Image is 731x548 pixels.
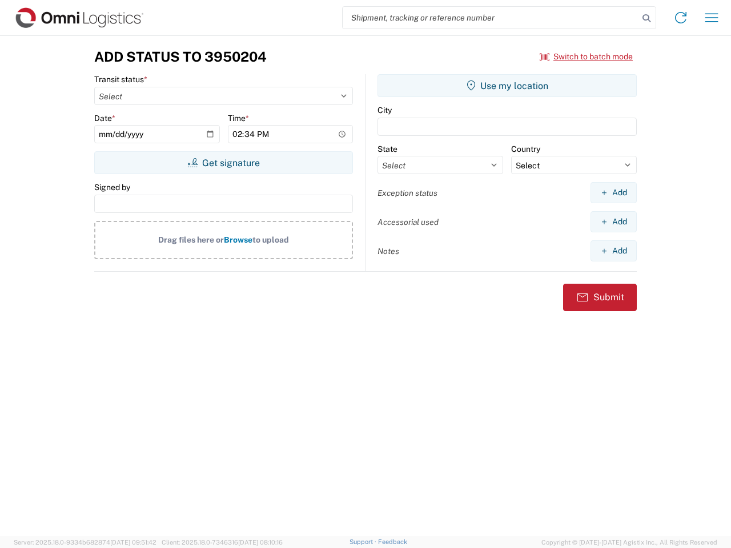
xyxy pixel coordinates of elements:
[94,74,147,84] label: Transit status
[14,539,156,546] span: Server: 2025.18.0-9334b682874
[378,538,407,545] a: Feedback
[94,113,115,123] label: Date
[162,539,283,546] span: Client: 2025.18.0-7346316
[228,113,249,123] label: Time
[541,537,717,547] span: Copyright © [DATE]-[DATE] Agistix Inc., All Rights Reserved
[350,538,378,545] a: Support
[511,144,540,154] label: Country
[94,151,353,174] button: Get signature
[377,246,399,256] label: Notes
[224,235,252,244] span: Browse
[343,7,638,29] input: Shipment, tracking or reference number
[94,49,267,65] h3: Add Status to 3950204
[377,74,637,97] button: Use my location
[238,539,283,546] span: [DATE] 08:10:16
[158,235,224,244] span: Drag files here or
[377,105,392,115] label: City
[110,539,156,546] span: [DATE] 09:51:42
[591,182,637,203] button: Add
[591,211,637,232] button: Add
[540,47,633,66] button: Switch to batch mode
[377,217,439,227] label: Accessorial used
[563,284,637,311] button: Submit
[377,144,397,154] label: State
[252,235,289,244] span: to upload
[377,188,437,198] label: Exception status
[591,240,637,261] button: Add
[94,182,130,192] label: Signed by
